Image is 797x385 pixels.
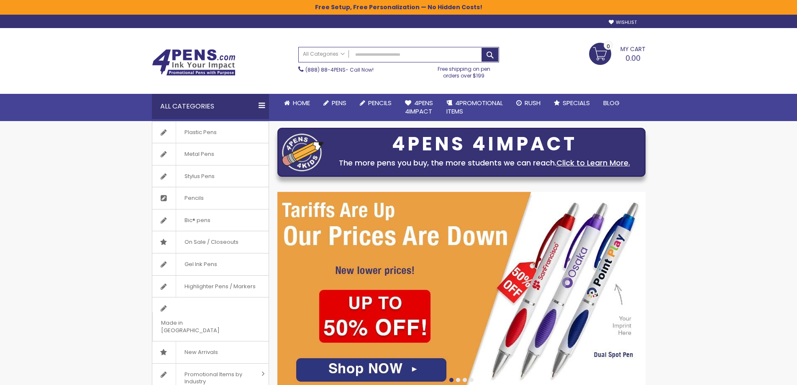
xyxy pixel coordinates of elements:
a: 0.00 0 [589,43,646,64]
a: Plastic Pens [152,121,269,143]
a: Pencils [353,94,398,112]
a: 4PROMOTIONALITEMS [440,94,510,121]
span: Pens [332,98,346,107]
a: (888) 88-4PENS [305,66,346,73]
a: New Arrivals [152,341,269,363]
span: Pencils [368,98,392,107]
span: All Categories [303,51,345,57]
a: Gel Ink Pens [152,253,269,275]
a: Stylus Pens [152,165,269,187]
span: Plastic Pens [176,121,225,143]
div: The more pens you buy, the more students we can reach. [328,157,641,169]
span: Stylus Pens [176,165,223,187]
span: Bic® pens [176,209,219,231]
span: Highlighter Pens / Markers [176,276,264,297]
img: four_pen_logo.png [282,133,324,171]
a: Bic® pens [152,209,269,231]
a: Rush [510,94,547,112]
span: Blog [603,98,620,107]
a: Home [277,94,317,112]
a: Pencils [152,187,269,209]
a: Click to Learn More. [556,158,630,168]
a: Highlighter Pens / Markers [152,276,269,297]
div: All Categories [152,94,269,119]
span: 4PROMOTIONAL ITEMS [446,98,503,116]
img: 4Pens Custom Pens and Promotional Products [152,49,236,76]
span: Rush [525,98,541,107]
span: 4Pens 4impact [405,98,433,116]
span: 0.00 [625,53,641,63]
span: Pencils [176,187,212,209]
a: 4Pens4impact [398,94,440,121]
a: Pens [317,94,353,112]
a: Wishlist [609,19,637,26]
span: Made in [GEOGRAPHIC_DATA] [152,312,248,341]
span: Gel Ink Pens [176,253,226,275]
span: 0 [607,42,610,50]
a: Specials [547,94,597,112]
a: Made in [GEOGRAPHIC_DATA] [152,297,269,341]
a: Blog [597,94,626,112]
span: - Call Now! [305,66,374,73]
a: Metal Pens [152,143,269,165]
a: All Categories [299,47,349,61]
a: On Sale / Closeouts [152,231,269,253]
span: Specials [563,98,590,107]
span: Home [293,98,310,107]
span: New Arrivals [176,341,226,363]
div: Free shipping on pen orders over $199 [429,62,499,79]
span: Metal Pens [176,143,223,165]
div: 4PENS 4IMPACT [328,135,641,153]
span: On Sale / Closeouts [176,231,247,253]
